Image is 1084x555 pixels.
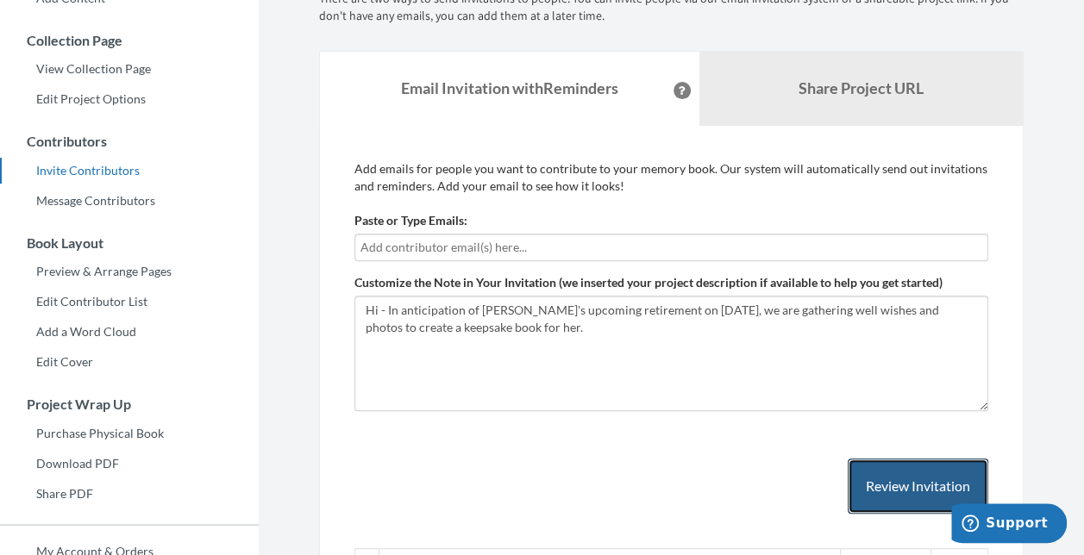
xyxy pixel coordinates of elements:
[1,134,259,149] h3: Contributors
[1,235,259,251] h3: Book Layout
[354,160,988,195] p: Add emails for people you want to contribute to your memory book. Our system will automatically s...
[354,274,943,291] label: Customize the Note in Your Invitation (we inserted your project description if available to help ...
[1,33,259,48] h3: Collection Page
[951,503,1067,546] iframe: Opens a widget where you can chat to one of our agents
[354,212,467,229] label: Paste or Type Emails:
[799,78,924,97] b: Share Project URL
[1,396,259,412] h3: Project Wrap Up
[354,296,988,411] textarea: Hi - In anticipation of [PERSON_NAME]'s upcoming retirement on [DATE], we are gathering well wish...
[401,78,618,97] strong: Email Invitation with Reminders
[360,238,982,257] input: Add contributor email(s) here...
[848,458,988,514] button: Review Invitation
